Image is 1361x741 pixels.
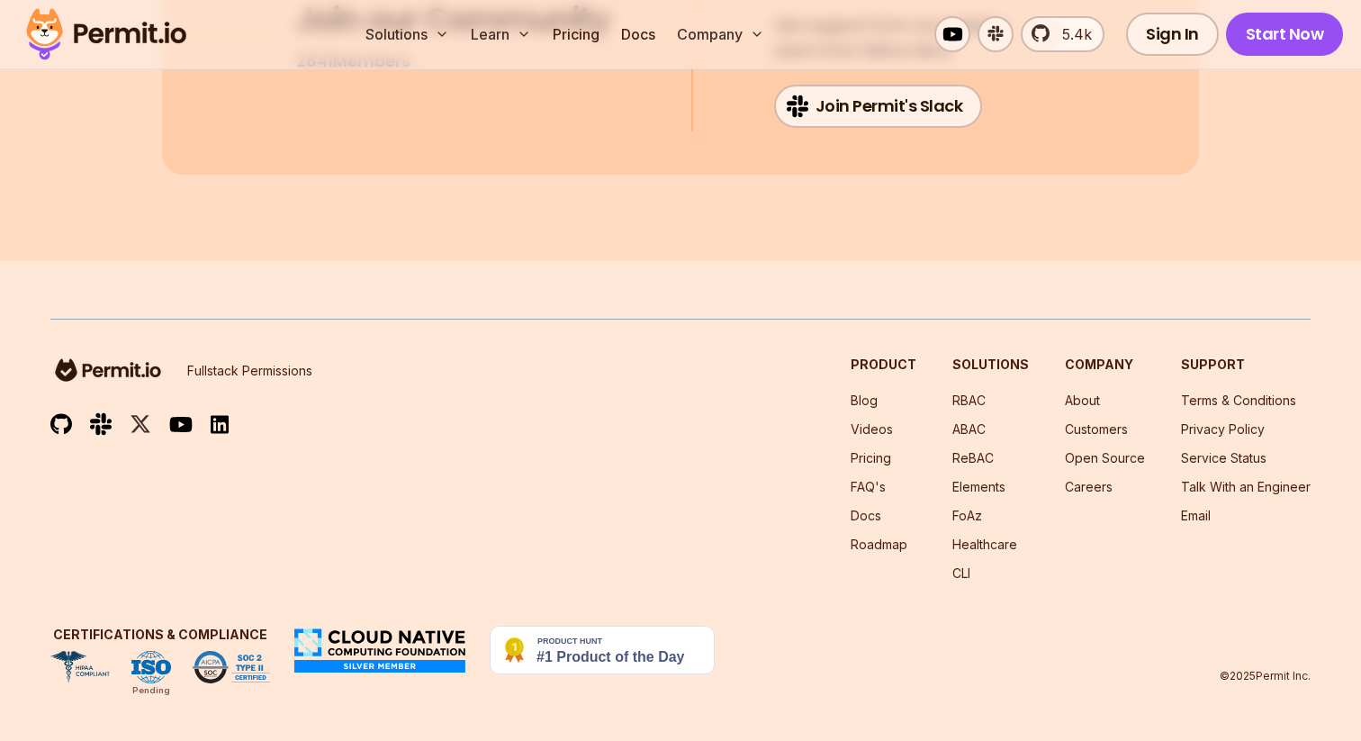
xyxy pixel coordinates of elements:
[1065,479,1113,494] a: Careers
[952,450,994,465] a: ReBAC
[131,651,171,683] img: ISO
[1181,508,1211,523] a: Email
[1181,393,1296,408] a: Terms & Conditions
[193,651,270,683] img: SOC
[1181,479,1311,494] a: Talk With an Engineer
[1065,450,1145,465] a: Open Source
[358,16,456,52] button: Solutions
[130,413,151,436] img: twitter
[1051,23,1092,45] span: 5.4k
[464,16,538,52] button: Learn
[851,356,916,374] h3: Product
[952,565,970,581] a: CLI
[187,362,312,380] p: Fullstack Permissions
[851,508,881,523] a: Docs
[1226,13,1344,56] a: Start Now
[545,16,607,52] a: Pricing
[952,421,986,437] a: ABAC
[1181,450,1266,465] a: Service Status
[50,356,166,384] img: logo
[1021,16,1104,52] a: 5.4k
[18,4,194,65] img: Permit logo
[50,413,72,436] img: github
[1181,421,1265,437] a: Privacy Policy
[50,651,110,683] img: HIPAA
[952,356,1029,374] h3: Solutions
[1065,393,1100,408] a: About
[50,626,270,644] h3: Certifications & Compliance
[1126,13,1219,56] a: Sign In
[952,537,1017,552] a: Healthcare
[851,421,893,437] a: Videos
[1065,356,1145,374] h3: Company
[851,537,907,552] a: Roadmap
[1181,356,1311,374] h3: Support
[169,414,193,435] img: youtube
[952,479,1005,494] a: Elements
[952,508,982,523] a: FoAz
[90,411,112,436] img: slack
[132,683,170,698] div: Pending
[851,393,878,408] a: Blog
[1065,421,1128,437] a: Customers
[952,393,986,408] a: RBAC
[211,414,229,435] img: linkedin
[851,450,891,465] a: Pricing
[670,16,771,52] button: Company
[851,479,886,494] a: FAQ's
[774,85,983,128] a: Join Permit's Slack
[490,626,715,674] img: Permit.io - Never build permissions again | Product Hunt
[614,16,662,52] a: Docs
[1220,669,1311,683] p: © 2025 Permit Inc.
